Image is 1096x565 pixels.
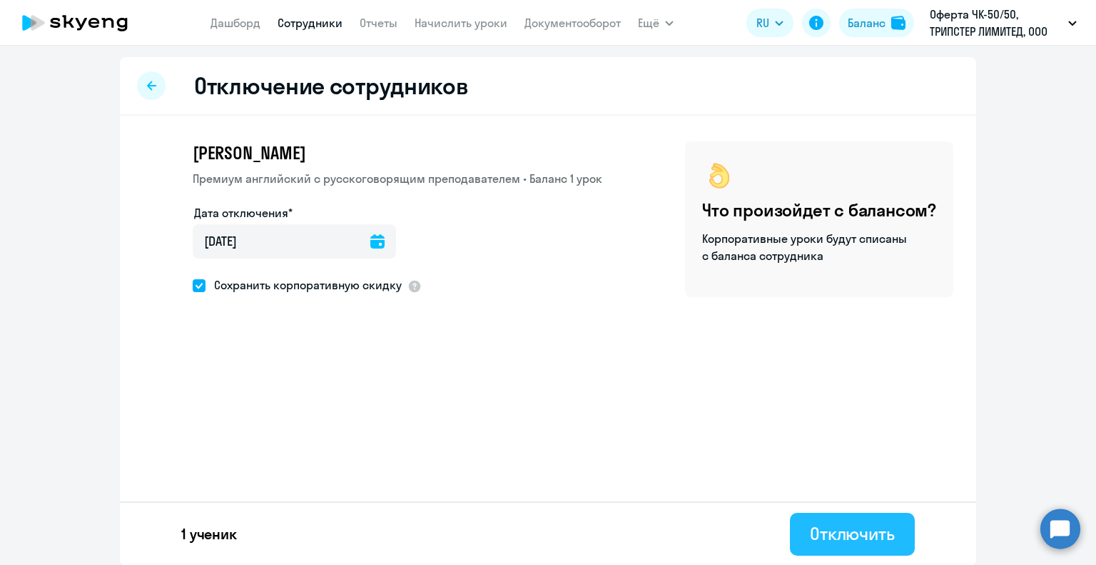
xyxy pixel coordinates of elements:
[194,71,468,100] h2: Отключение сотрудников
[193,224,396,259] input: дд.мм.гггг
[415,16,507,30] a: Начислить уроки
[930,6,1062,40] p: Оферта ЧК-50/50, ТРИПСТЕР ЛИМИТЕД, ООО
[638,9,674,37] button: Ещё
[891,16,905,30] img: balance
[702,199,936,221] h4: Что произойдет с балансом?
[210,16,260,30] a: Дашборд
[193,141,305,164] span: [PERSON_NAME]
[181,524,237,544] p: 1 ученик
[702,230,909,264] p: Корпоративные уроки будут списаны с баланса сотрудника
[524,16,621,30] a: Документооборот
[278,16,342,30] a: Сотрудники
[810,522,895,545] div: Отключить
[193,170,602,187] p: Премиум английский с русскоговорящим преподавателем • Баланс 1 урок
[790,513,915,556] button: Отключить
[702,159,736,193] img: ok
[194,204,293,221] label: Дата отключения*
[746,9,793,37] button: RU
[205,276,402,294] span: Сохранить корпоративную скидку
[923,6,1084,40] button: Оферта ЧК-50/50, ТРИПСТЕР ЛИМИТЕД, ООО
[360,16,397,30] a: Отчеты
[839,9,914,37] button: Балансbalance
[756,14,769,31] span: RU
[848,14,886,31] div: Баланс
[638,14,659,31] span: Ещё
